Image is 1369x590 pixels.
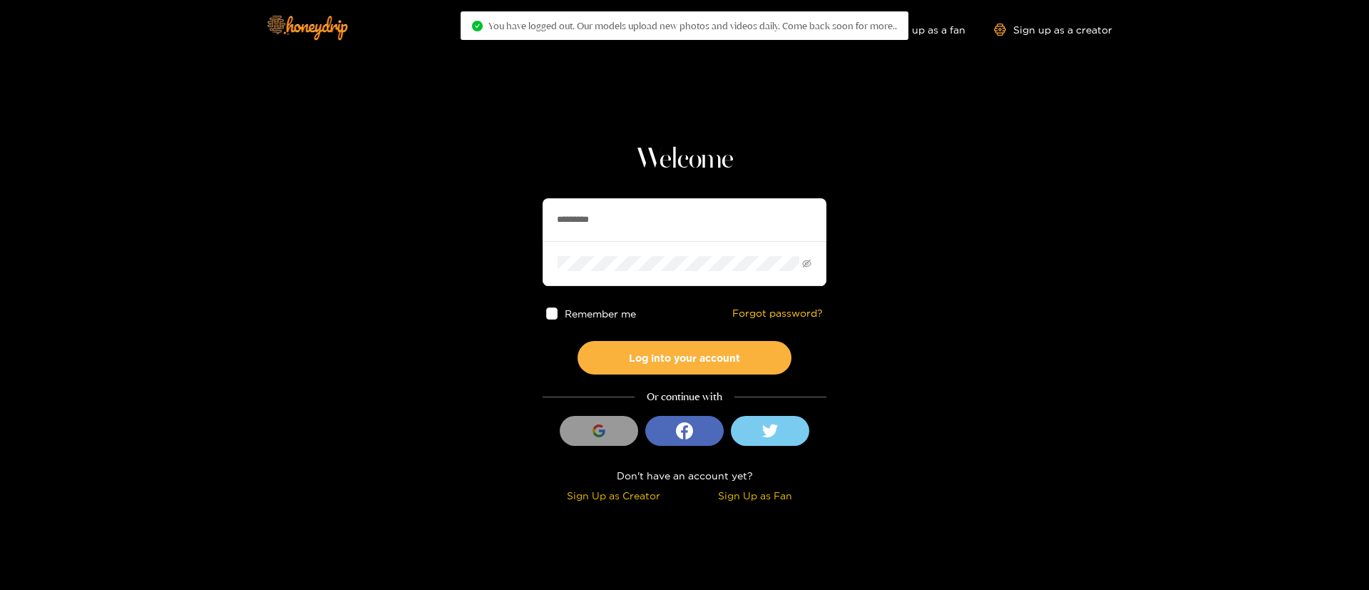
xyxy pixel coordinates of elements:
button: Log into your account [578,341,791,375]
span: check-circle [472,21,483,31]
span: Remember me [565,308,637,319]
span: You have logged out. Our models upload new photos and videos daily. Come back soon for more.. [488,20,897,31]
a: Sign up as a fan [868,24,965,36]
div: Or continue with [543,389,826,405]
a: Sign up as a creator [994,24,1112,36]
span: eye-invisible [802,259,811,268]
div: Don't have an account yet? [543,467,826,484]
div: Sign Up as Creator [546,487,681,504]
div: Sign Up as Fan [688,487,823,504]
h1: Welcome [543,143,826,177]
a: Forgot password? [732,307,823,320]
